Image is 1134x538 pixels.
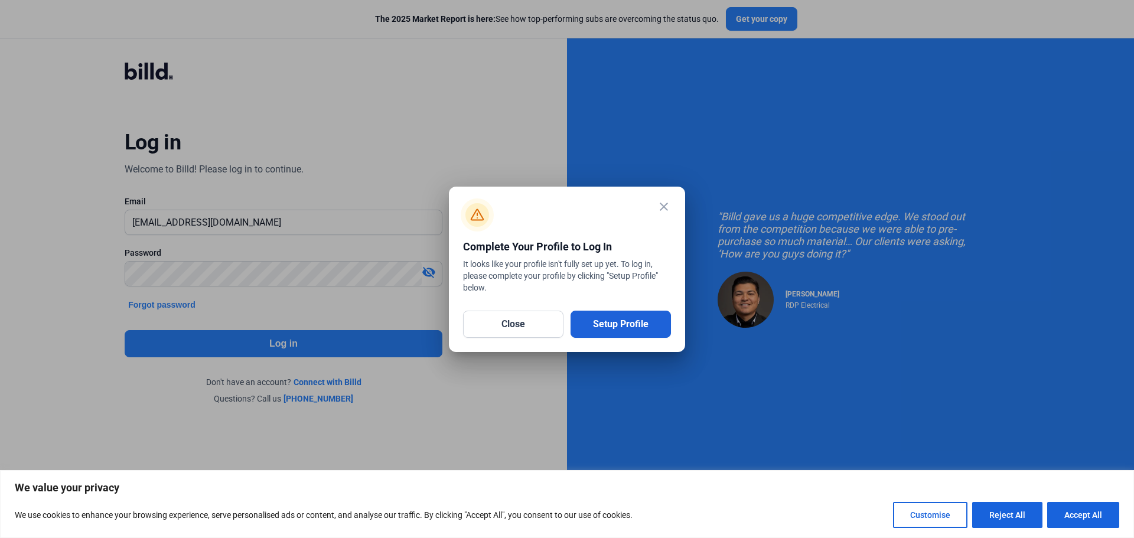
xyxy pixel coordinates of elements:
p: We use cookies to enhance your browsing experience, serve personalised ads or content, and analys... [15,508,633,522]
div: Complete Your Profile to Log In [463,239,671,258]
mat-icon: close [657,200,671,214]
button: Reject All [972,502,1042,528]
button: Close [463,311,563,338]
button: Accept All [1047,502,1119,528]
button: Setup Profile [571,311,671,338]
button: Customise [893,502,967,528]
div: It looks like your profile isn't fully set up yet. To log in, please complete your profile by cli... [463,239,671,296]
p: We value your privacy [15,481,1119,495]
